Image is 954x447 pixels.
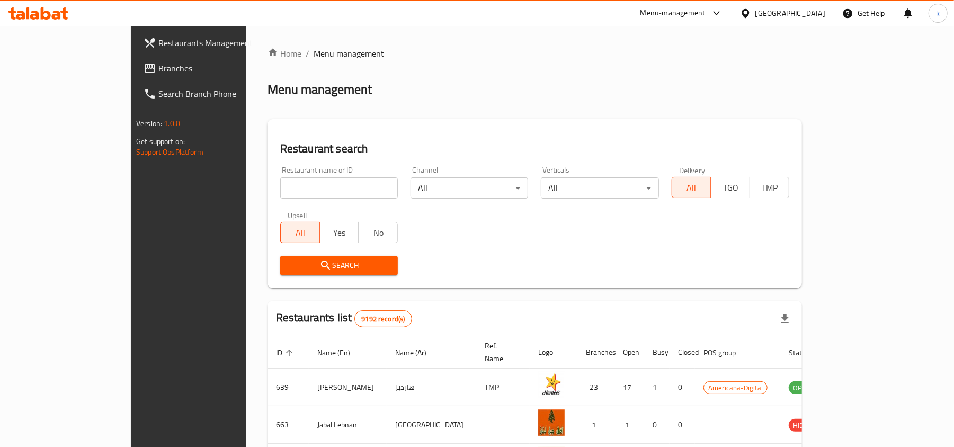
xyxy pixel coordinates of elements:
h2: Menu management [268,81,372,98]
button: No [358,222,398,243]
span: Get support on: [136,135,185,148]
div: Export file [772,306,798,332]
img: Hardee's [538,372,565,398]
span: Name (En) [317,346,364,359]
h2: Restaurants list [276,310,412,327]
th: Open [614,336,644,369]
img: Jabal Lebnan [538,409,565,436]
td: Jabal Lebnan [309,406,387,444]
td: 17 [614,369,644,406]
td: 0 [644,406,670,444]
span: Version: [136,117,162,130]
span: 9192 record(s) [355,314,411,324]
button: Yes [319,222,359,243]
span: All [285,225,316,240]
a: Restaurants Management [135,30,290,56]
span: TGO [715,180,746,195]
td: 23 [577,369,614,406]
td: 1 [644,369,670,406]
td: 0 [670,369,695,406]
span: All [676,180,707,195]
div: All [411,177,528,199]
td: [PERSON_NAME] [309,369,387,406]
span: No [363,225,394,240]
span: ID [276,346,296,359]
span: Ref. Name [485,339,517,365]
span: Branches [158,62,282,75]
th: Closed [670,336,695,369]
span: POS group [703,346,750,359]
td: 1 [614,406,644,444]
span: Name (Ar) [395,346,440,359]
input: Search for restaurant name or ID.. [280,177,398,199]
span: TMP [754,180,785,195]
td: TMP [476,369,530,406]
th: Logo [530,336,577,369]
label: Upsell [288,211,307,219]
label: Delivery [679,166,706,174]
td: هارديز [387,369,476,406]
a: Search Branch Phone [135,81,290,106]
div: Total records count [354,310,412,327]
span: Search [289,259,389,272]
button: All [672,177,711,198]
li: / [306,47,309,60]
span: Yes [324,225,355,240]
td: 1 [577,406,614,444]
span: Americana-Digital [704,382,767,394]
td: [GEOGRAPHIC_DATA] [387,406,476,444]
span: 1.0.0 [164,117,180,130]
div: All [541,177,658,199]
div: [GEOGRAPHIC_DATA] [755,7,825,19]
button: TMP [750,177,789,198]
a: Branches [135,56,290,81]
td: 0 [670,406,695,444]
th: Busy [644,336,670,369]
a: Support.OpsPlatform [136,145,203,159]
span: OPEN [789,382,815,394]
button: Search [280,256,398,275]
button: All [280,222,320,243]
span: Menu management [314,47,384,60]
span: k [936,7,940,19]
span: Restaurants Management [158,37,282,49]
div: Menu-management [640,7,706,20]
nav: breadcrumb [268,47,802,60]
th: Branches [577,336,614,369]
div: OPEN [789,381,815,394]
button: TGO [710,177,750,198]
span: Status [789,346,823,359]
h2: Restaurant search [280,141,789,157]
span: Search Branch Phone [158,87,282,100]
span: HIDDEN [789,419,821,432]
